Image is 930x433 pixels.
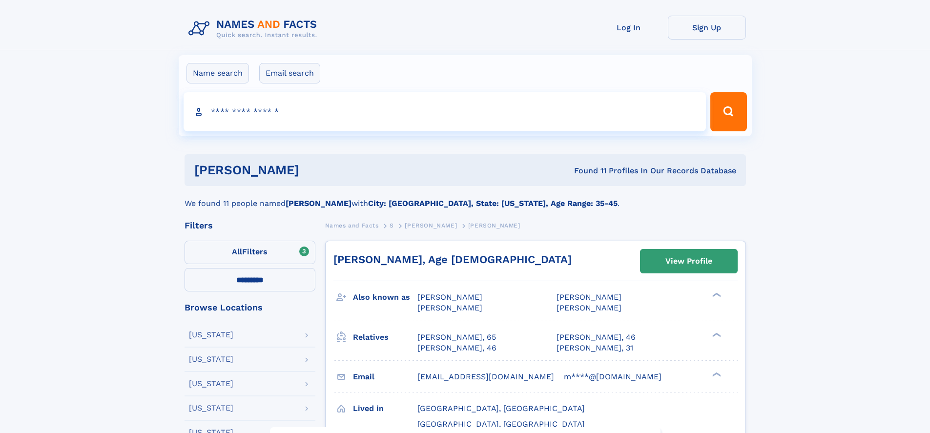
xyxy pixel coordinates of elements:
[710,92,746,131] button: Search Button
[710,371,722,377] div: ❯
[185,186,746,209] div: We found 11 people named with .
[390,222,394,229] span: S
[325,219,379,231] a: Names and Facts
[417,332,496,343] a: [PERSON_NAME], 65
[710,292,722,298] div: ❯
[405,222,457,229] span: [PERSON_NAME]
[184,92,706,131] input: search input
[189,331,233,339] div: [US_STATE]
[353,369,417,385] h3: Email
[417,303,482,312] span: [PERSON_NAME]
[185,241,315,264] label: Filters
[185,16,325,42] img: Logo Names and Facts
[405,219,457,231] a: [PERSON_NAME]
[436,165,736,176] div: Found 11 Profiles In Our Records Database
[353,400,417,417] h3: Lived in
[557,292,621,302] span: [PERSON_NAME]
[194,164,437,176] h1: [PERSON_NAME]
[668,16,746,40] a: Sign Up
[333,253,572,266] a: [PERSON_NAME], Age [DEMOGRAPHIC_DATA]
[390,219,394,231] a: S
[189,355,233,363] div: [US_STATE]
[189,404,233,412] div: [US_STATE]
[641,249,737,273] a: View Profile
[186,63,249,83] label: Name search
[259,63,320,83] label: Email search
[417,404,585,413] span: [GEOGRAPHIC_DATA], [GEOGRAPHIC_DATA]
[417,343,496,353] a: [PERSON_NAME], 46
[468,222,520,229] span: [PERSON_NAME]
[368,199,618,208] b: City: [GEOGRAPHIC_DATA], State: [US_STATE], Age Range: 35-45
[665,250,712,272] div: View Profile
[557,332,636,343] a: [PERSON_NAME], 46
[710,331,722,338] div: ❯
[353,329,417,346] h3: Relatives
[557,303,621,312] span: [PERSON_NAME]
[286,199,351,208] b: [PERSON_NAME]
[417,419,585,429] span: [GEOGRAPHIC_DATA], [GEOGRAPHIC_DATA]
[232,247,242,256] span: All
[557,343,633,353] a: [PERSON_NAME], 31
[189,380,233,388] div: [US_STATE]
[417,372,554,381] span: [EMAIL_ADDRESS][DOMAIN_NAME]
[185,303,315,312] div: Browse Locations
[353,289,417,306] h3: Also known as
[417,292,482,302] span: [PERSON_NAME]
[185,221,315,230] div: Filters
[590,16,668,40] a: Log In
